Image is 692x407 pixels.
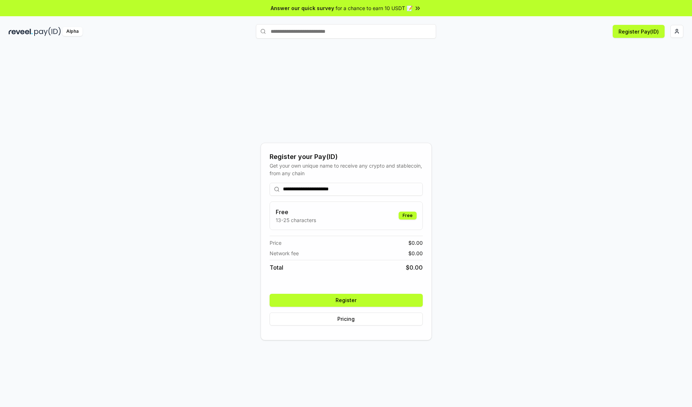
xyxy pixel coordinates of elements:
[270,239,281,247] span: Price
[62,27,83,36] div: Alpha
[270,162,423,177] div: Get your own unique name to receive any crypto and stablecoin, from any chain
[399,212,417,220] div: Free
[34,27,61,36] img: pay_id
[276,208,316,216] h3: Free
[613,25,665,38] button: Register Pay(ID)
[336,4,413,12] span: for a chance to earn 10 USDT 📝
[9,27,33,36] img: reveel_dark
[408,249,423,257] span: $ 0.00
[408,239,423,247] span: $ 0.00
[270,313,423,326] button: Pricing
[406,263,423,272] span: $ 0.00
[276,216,316,224] p: 13-25 characters
[270,152,423,162] div: Register your Pay(ID)
[270,294,423,307] button: Register
[270,263,283,272] span: Total
[270,249,299,257] span: Network fee
[271,4,334,12] span: Answer our quick survey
